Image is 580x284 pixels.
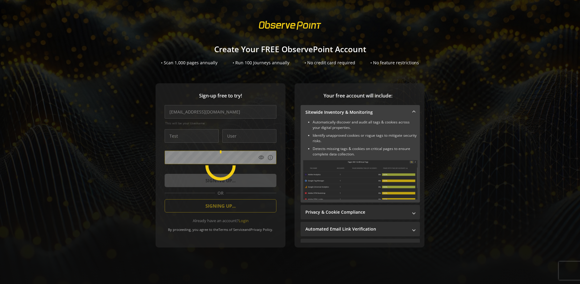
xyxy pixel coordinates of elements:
mat-expansion-panel-header: Sitewide Inventory & Monitoring [301,105,420,120]
mat-expansion-panel-header: Performance Monitoring with Web Vitals [301,239,420,253]
mat-expansion-panel-header: Privacy & Cookie Compliance [301,205,420,219]
a: Terms of Service [218,227,244,232]
mat-panel-title: Privacy & Cookie Compliance [305,209,408,215]
mat-panel-title: Sitewide Inventory & Monitoring [305,109,408,115]
li: Detects missing tags & cookies on critical pages to ensure complete data collection. [313,146,417,157]
a: Privacy Policy [250,227,272,232]
img: Sitewide Inventory & Monitoring [303,160,417,199]
mat-expansion-panel-header: Automated Email Link Verification [301,222,420,236]
li: Automatically discover and audit all tags & cookies across your digital properties. [313,120,417,130]
div: • No feature restrictions [370,60,419,66]
span: Sign-up free to try! [165,92,276,99]
span: Your free account will include: [301,92,415,99]
div: • No credit card required [304,60,355,66]
li: Identify unapproved cookies or rogue tags to mitigate security risks. [313,133,417,144]
div: • Run 100 Journeys annually [233,60,289,66]
div: Sitewide Inventory & Monitoring [301,120,420,203]
div: • Scan 1,000 pages annually [161,60,217,66]
div: By proceeding, you agree to the and . [165,223,276,232]
mat-panel-title: Automated Email Link Verification [305,226,408,232]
